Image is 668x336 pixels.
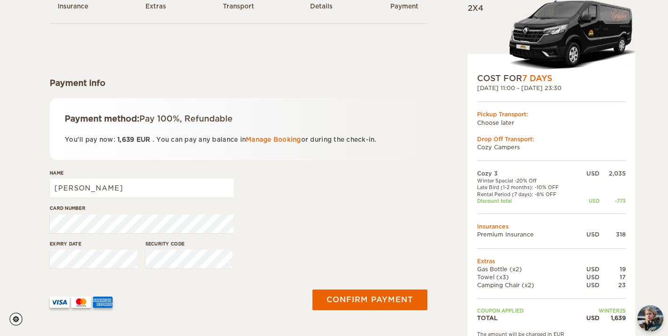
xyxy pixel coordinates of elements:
td: Insurances [477,222,626,230]
div: Drop Off Transport: [477,135,626,143]
div: 318 [600,230,626,238]
td: Choose later [477,119,626,127]
label: Name [50,169,234,176]
td: Winter Special -20% Off [477,177,577,184]
td: Cozy Campers [477,143,626,151]
div: -773 [600,198,626,204]
a: Manage Booking [246,136,301,143]
div: 17 [600,273,626,281]
td: TOTAL [477,314,577,322]
td: Camping Chair (x2) [477,281,577,289]
div: USD [577,265,600,273]
label: Expiry date [50,240,137,247]
td: Coupon applied [477,307,577,314]
div: 1,639 [600,314,626,322]
td: Gas Bottle (x2) [477,265,577,273]
div: USD [577,230,600,238]
button: chat-button [638,305,663,331]
img: Freyja at Cozy Campers [638,305,663,331]
button: Confirm payment [312,290,427,310]
p: You'll pay now: . You can pay any balance in or during the check-in. [65,134,412,145]
td: Cozy 3 [477,169,577,177]
div: Insurance [47,2,99,11]
td: Towel (x3) [477,273,577,281]
div: 23 [600,281,626,289]
div: Payment method: [65,113,412,124]
img: mastercard [71,297,91,308]
label: Security code [145,240,233,247]
td: Extras [477,257,626,265]
div: USD [577,281,600,289]
div: USD [577,169,600,177]
div: USD [577,273,600,281]
div: COST FOR [477,73,626,84]
div: [DATE] 11:00 - [DATE] 23:30 [477,84,626,92]
div: Payment info [50,77,427,89]
div: Details [296,2,347,11]
span: EUR [137,136,151,143]
td: WINTER25 [577,307,626,314]
div: USD [577,198,600,204]
div: Payment [379,2,430,11]
span: 1,639 [117,136,134,143]
label: Card number [50,205,234,212]
div: 19 [600,265,626,273]
a: Cookie settings [9,313,29,326]
td: Premium Insurance [477,230,577,238]
td: Late Bird (1-2 months): -10% OFF [477,184,577,191]
div: Transport [213,2,265,11]
td: Discount total [477,198,577,204]
span: 7 Days [522,74,552,83]
span: Pay 100%, Refundable [139,114,233,123]
div: Extras [130,2,182,11]
td: Rental Period (7 days): -8% OFF [477,191,577,198]
div: Pickup Transport: [477,110,626,118]
img: VISA [50,297,69,308]
div: USD [577,314,600,322]
div: 2,035 [600,169,626,177]
img: AMEX [93,297,113,308]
